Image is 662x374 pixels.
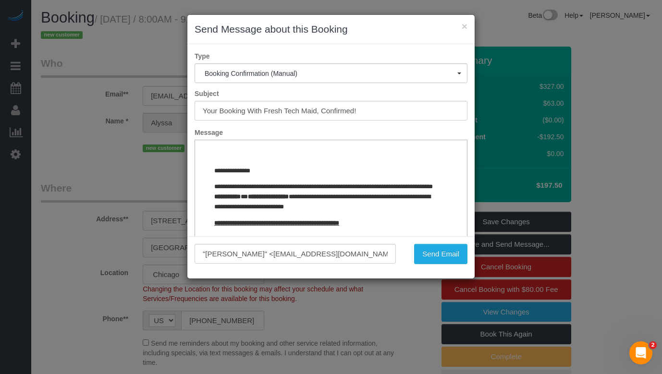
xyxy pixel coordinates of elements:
[195,140,467,290] iframe: Rich Text Editor, editor1
[649,341,657,349] span: 2
[205,70,457,77] span: Booking Confirmation (Manual)
[187,51,475,61] label: Type
[462,21,467,31] button: ×
[195,22,467,36] h3: Send Message about this Booking
[414,244,467,264] button: Send Email
[195,63,467,83] button: Booking Confirmation (Manual)
[187,89,475,98] label: Subject
[629,341,652,364] iframe: Intercom live chat
[187,128,475,137] label: Message
[195,101,467,121] input: Subject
